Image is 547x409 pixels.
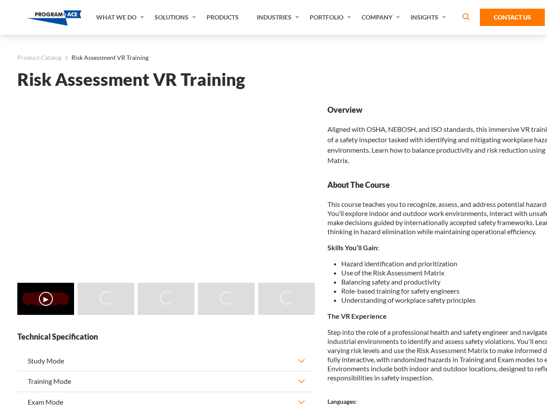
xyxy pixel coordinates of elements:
[61,52,149,63] li: Risk Assessment VR Training
[480,9,545,26] a: Contact Us
[17,371,314,391] button: Training Mode
[327,398,357,405] strong: Languages:
[17,331,314,342] strong: Technical Specification
[17,351,314,371] button: Study Mode
[17,52,61,63] a: Product Catalog
[17,283,74,315] img: Risk Assessment VR Training - Video 0
[39,292,53,306] button: ▶
[27,10,82,26] img: Program-Ace
[17,105,314,272] iframe: Risk Assessment VR Training - Video 0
